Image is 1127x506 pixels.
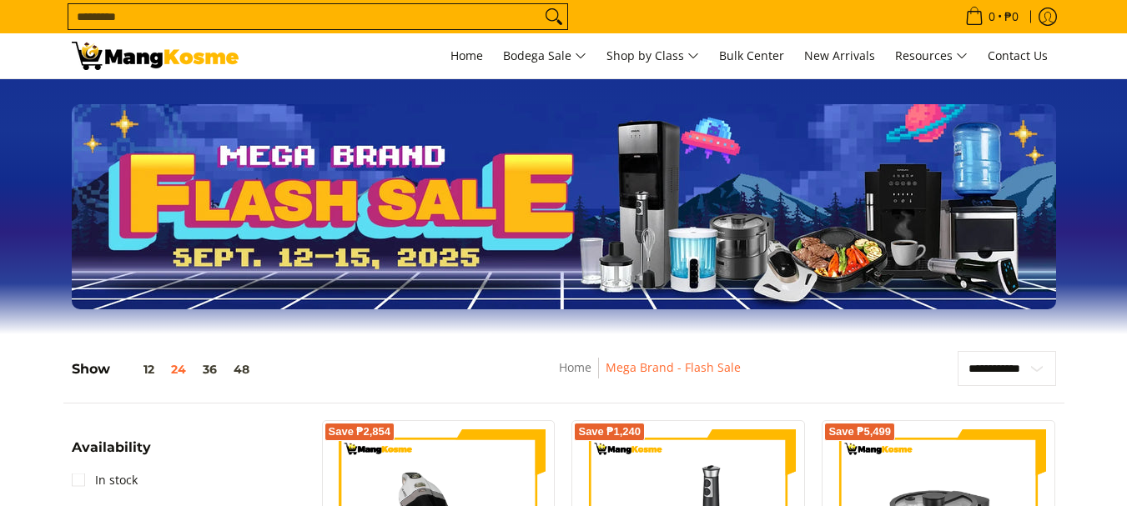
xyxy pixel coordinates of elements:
span: ₱0 [1002,11,1021,23]
img: MANG KOSME MEGA BRAND FLASH SALE: September 12-15, 2025 l Mang Kosme [72,42,239,70]
a: Contact Us [979,33,1056,78]
span: • [960,8,1024,26]
span: Save ₱1,240 [578,427,641,437]
span: Resources [895,46,968,67]
span: Availability [72,441,151,454]
span: Bulk Center [719,48,784,63]
span: 0 [986,11,998,23]
span: Contact Us [988,48,1048,63]
button: Search [541,4,567,29]
span: New Arrivals [804,48,875,63]
button: 48 [225,363,258,376]
span: Shop by Class [606,46,699,67]
button: 36 [194,363,225,376]
a: Bulk Center [711,33,792,78]
span: Save ₱5,499 [828,427,891,437]
a: New Arrivals [796,33,883,78]
span: Bodega Sale [503,46,586,67]
a: In stock [72,467,138,493]
button: 24 [163,363,194,376]
h5: Show [72,361,258,378]
a: Home [442,33,491,78]
span: Save ₱2,854 [329,427,391,437]
a: Resources [887,33,976,78]
button: 12 [110,363,163,376]
nav: Main Menu [255,33,1056,78]
a: Mega Brand - Flash Sale [606,359,741,375]
nav: Breadcrumbs [438,358,862,395]
summary: Open [72,441,151,467]
span: Home [450,48,483,63]
a: Shop by Class [598,33,707,78]
a: Bodega Sale [495,33,595,78]
a: Home [559,359,591,375]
